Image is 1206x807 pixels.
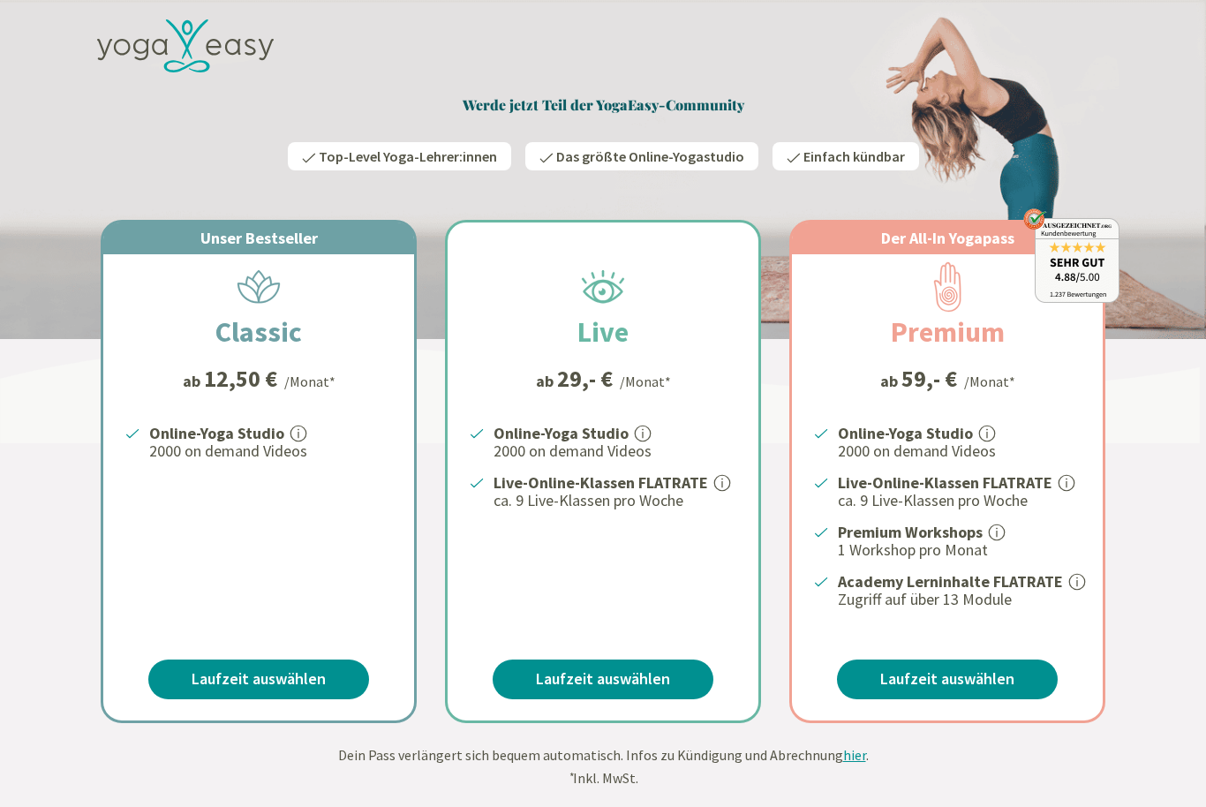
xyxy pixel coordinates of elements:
[204,367,277,390] div: 12,50 €
[173,311,344,353] h2: Classic
[493,660,713,699] a: Laufzeit auswählen
[284,371,335,392] div: /Monat*
[556,147,744,165] span: Das größte Online-Yogastudio
[838,423,973,443] strong: Online-Yoga Studio
[838,490,1082,511] p: ca. 9 Live-Klassen pro Woche
[557,367,613,390] div: 29,- €
[535,311,671,353] h2: Live
[837,660,1058,699] a: Laufzeit auswählen
[87,96,1119,114] h1: Werde jetzt Teil der YogaEasy-Community
[838,539,1082,561] p: 1 Workshop pro Monat
[838,522,983,542] strong: Premium Workshops
[200,228,318,248] span: Unser Bestseller
[183,369,204,393] span: ab
[838,441,1082,462] p: 2000 on demand Videos
[536,369,557,393] span: ab
[1023,208,1119,303] img: ausgezeichnet_badge.png
[843,746,866,764] span: hier
[838,589,1082,610] p: Zugriff auf über 13 Module
[87,744,1119,788] div: Dein Pass verlängert sich bequem automatisch. Infos zu Kündigung und Abrechnung . Inkl. MwSt.
[149,441,393,462] p: 2000 on demand Videos
[838,571,1063,592] strong: Academy Lerninhalte FLATRATE
[319,147,497,165] span: Top-Level Yoga-Lehrer:innen
[880,369,901,393] span: ab
[149,423,284,443] strong: Online-Yoga Studio
[838,472,1052,493] strong: Live-Online-Klassen FLATRATE
[494,490,737,511] p: ca. 9 Live-Klassen pro Woche
[494,423,629,443] strong: Online-Yoga Studio
[964,371,1015,392] div: /Monat*
[803,147,905,165] span: Einfach kündbar
[901,367,957,390] div: 59,- €
[881,228,1014,248] span: Der All-In Yogapass
[494,472,708,493] strong: Live-Online-Klassen FLATRATE
[148,660,369,699] a: Laufzeit auswählen
[494,441,737,462] p: 2000 on demand Videos
[620,371,671,392] div: /Monat*
[848,311,1047,353] h2: Premium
